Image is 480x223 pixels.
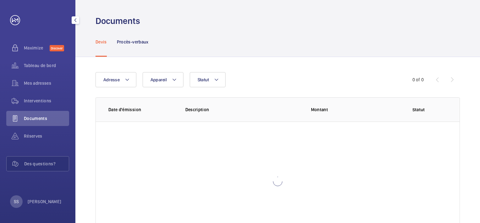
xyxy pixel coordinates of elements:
span: Réserves [24,133,69,139]
span: Adresse [103,77,120,82]
span: Maximize [24,45,50,51]
span: Statut [198,77,209,82]
p: Description [185,106,301,113]
span: Documents [24,115,69,122]
span: Discover [50,45,64,51]
p: Procès-verbaux [117,39,149,45]
p: Date d'émission [108,106,175,113]
p: Devis [95,39,107,45]
span: Interventions [24,98,69,104]
p: Statut [390,106,447,113]
h1: Documents [95,15,140,27]
button: Adresse [95,72,136,87]
span: Des questions? [24,161,69,167]
div: 0 of 0 [412,77,424,83]
span: Tableau de bord [24,62,69,69]
p: SS [14,198,19,205]
p: [PERSON_NAME] [28,198,62,205]
button: Statut [190,72,226,87]
p: Montant [311,106,380,113]
button: Appareil [143,72,183,87]
span: Mes adresses [24,80,69,86]
span: Appareil [150,77,167,82]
